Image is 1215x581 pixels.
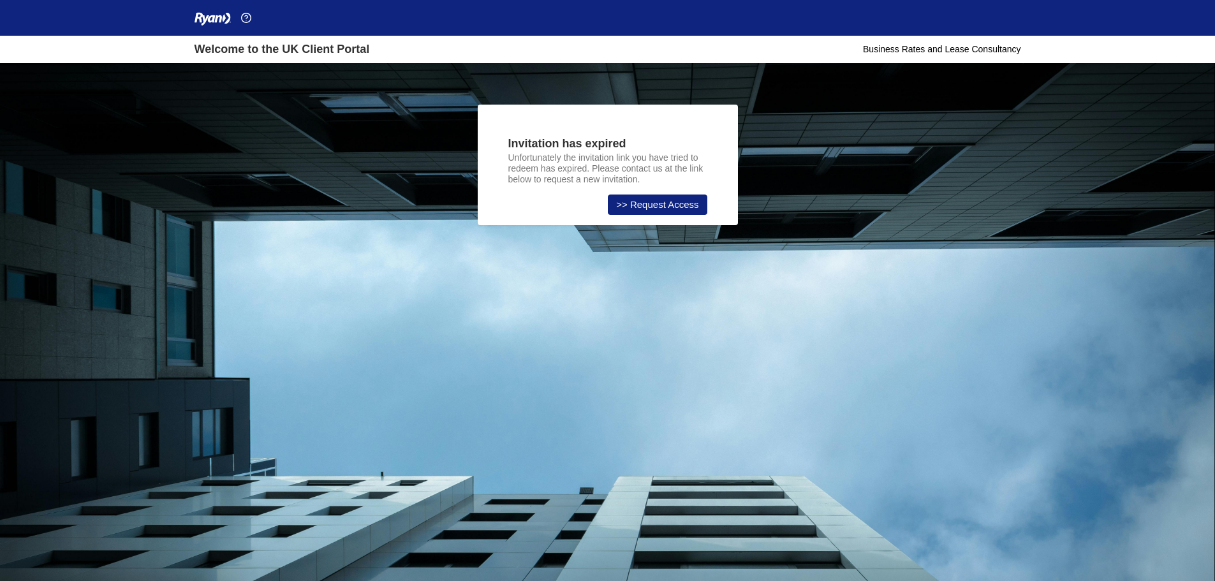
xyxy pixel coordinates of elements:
[195,41,370,58] div: Welcome to the UK Client Portal
[508,135,707,152] div: Invitation has expired
[863,43,1020,56] div: Business Rates and Lease Consultancy
[608,195,707,215] a: >> Request Access
[241,13,251,23] img: Help
[508,152,707,184] p: Unfortunately the invitation link you have tried to redeem has expired. Please contact us at the ...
